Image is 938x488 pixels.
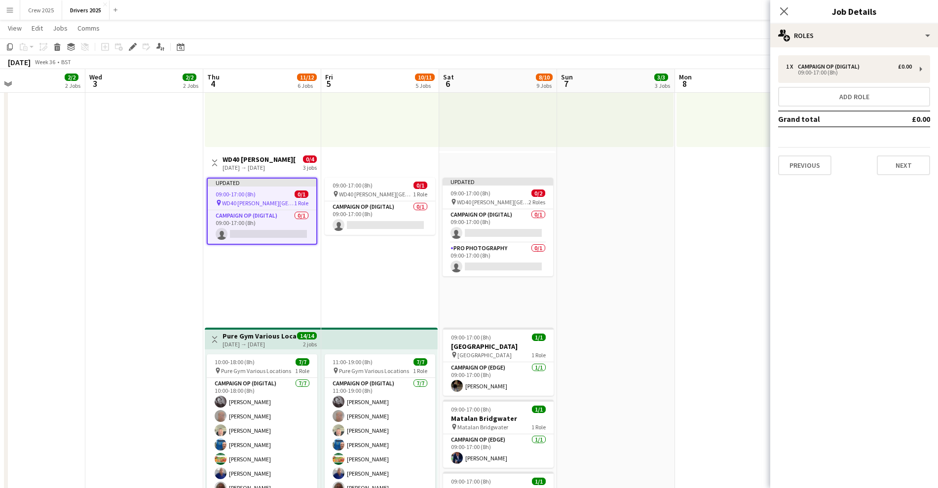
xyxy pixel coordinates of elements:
span: Jobs [53,24,68,33]
span: 0/4 [303,155,317,163]
div: 2 Jobs [183,82,198,89]
div: [DATE] [8,57,31,67]
app-job-card: Updated09:00-17:00 (8h)0/1 WD40 [PERSON_NAME][GEOGRAPHIC_DATA]1 RoleCampaign Op (Digital)0/109:00... [207,178,317,245]
app-job-card: 09:00-17:00 (8h)1/1Matalan Bridgwater Matalan Bridgwater1 RoleCampaign Op (Edge)1/109:00-17:00 (8... [443,400,554,468]
h3: [GEOGRAPHIC_DATA] [443,342,554,351]
span: 1/1 [532,478,546,485]
span: 5 [324,78,333,89]
span: 1/1 [532,334,546,341]
div: 6 Jobs [298,82,316,89]
div: BST [61,58,71,66]
app-card-role: Campaign Op (Edge)1/109:00-17:00 (8h)[PERSON_NAME] [443,434,554,468]
span: 7 [560,78,573,89]
div: 2 Jobs [65,82,80,89]
app-job-card: 09:00-17:00 (8h)0/1 WD40 [PERSON_NAME][GEOGRAPHIC_DATA]1 RoleCampaign Op (Digital)0/109:00-17:00 ... [325,178,435,235]
span: 0/2 [531,189,545,197]
span: Wed [89,73,102,81]
a: Edit [28,22,47,35]
span: Sat [443,73,454,81]
h3: WD40 [PERSON_NAME][GEOGRAPHIC_DATA] [223,155,296,164]
div: Updated [443,178,553,186]
span: 09:00-17:00 (8h) [216,190,256,198]
h3: Matalan Bridgwater [443,414,554,423]
div: 1 x [786,63,798,70]
div: 5 Jobs [415,82,434,89]
div: 09:00-17:00 (8h) [786,70,912,75]
h3: Pure Gym Various Locations [223,332,296,340]
span: 1 Role [413,190,427,198]
span: 10/11 [415,74,435,81]
span: Matalan Bridgwater [457,423,508,431]
span: 8 [677,78,692,89]
div: [DATE] → [DATE] [223,340,296,348]
button: Next [877,155,930,175]
span: 6 [442,78,454,89]
span: 11/12 [297,74,317,81]
span: 3 [88,78,102,89]
span: [GEOGRAPHIC_DATA] [457,351,512,359]
span: 1 Role [294,199,308,207]
span: 09:00-17:00 (8h) [450,189,490,197]
app-card-role: Campaign Op (Digital)0/109:00-17:00 (8h) [208,210,316,244]
span: 09:00-17:00 (8h) [451,478,491,485]
span: Comms [77,24,100,33]
h3: Job Details [770,5,938,18]
app-job-card: 09:00-17:00 (8h)1/1[GEOGRAPHIC_DATA] [GEOGRAPHIC_DATA]1 RoleCampaign Op (Edge)1/109:00-17:00 (8h)... [443,328,554,396]
span: Pure Gym Various Locations [339,367,409,375]
button: Crew 2025 [20,0,62,20]
span: Mon [679,73,692,81]
span: 2/2 [183,74,196,81]
div: [DATE] → [DATE] [223,164,296,171]
span: 8/10 [536,74,553,81]
a: View [4,22,26,35]
span: 09:00-17:00 (8h) [451,406,491,413]
div: Updated [208,179,316,187]
a: Jobs [49,22,72,35]
app-card-role: Campaign Op (Digital)0/109:00-17:00 (8h) [443,209,553,243]
span: 0/1 [295,190,308,198]
span: 7/7 [296,358,309,366]
span: WD40 [PERSON_NAME][GEOGRAPHIC_DATA] [222,199,294,207]
div: 3 Jobs [655,82,670,89]
div: £0.00 [898,63,912,70]
span: 14/14 [297,332,317,339]
span: 11:00-19:00 (8h) [333,358,373,366]
div: Roles [770,24,938,47]
span: Week 36 [33,58,57,66]
app-card-role: Campaign Op (Digital)0/109:00-17:00 (8h) [325,201,435,235]
span: Fri [325,73,333,81]
span: 10:00-18:00 (8h) [215,358,255,366]
span: 4 [206,78,220,89]
span: View [8,24,22,33]
span: 0/1 [413,182,427,189]
span: WD40 [PERSON_NAME][GEOGRAPHIC_DATA] [339,190,413,198]
div: Campaign Op (Digital) [798,63,863,70]
span: 1/1 [532,406,546,413]
span: Sun [561,73,573,81]
span: 1 Role [295,367,309,375]
span: Pure Gym Various Locations [221,367,291,375]
span: 1 Role [531,351,546,359]
span: Edit [32,24,43,33]
span: Thu [207,73,220,81]
span: 1 Role [413,367,427,375]
span: 2/2 [65,74,78,81]
button: Drivers 2025 [62,0,110,20]
div: 3 jobs [303,163,317,171]
td: Grand total [778,111,883,127]
span: 7/7 [413,358,427,366]
span: 2 Roles [528,198,545,206]
a: Comms [74,22,104,35]
app-card-role: Campaign Op (Edge)1/109:00-17:00 (8h)[PERSON_NAME] [443,362,554,396]
app-job-card: Updated09:00-17:00 (8h)0/2 WD40 [PERSON_NAME][GEOGRAPHIC_DATA]2 RolesCampaign Op (Digital)0/109:0... [443,178,553,276]
span: 09:00-17:00 (8h) [451,334,491,341]
span: 1 Role [531,423,546,431]
div: 9 Jobs [536,82,552,89]
span: 3/3 [654,74,668,81]
span: WD40 [PERSON_NAME][GEOGRAPHIC_DATA] [457,198,528,206]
